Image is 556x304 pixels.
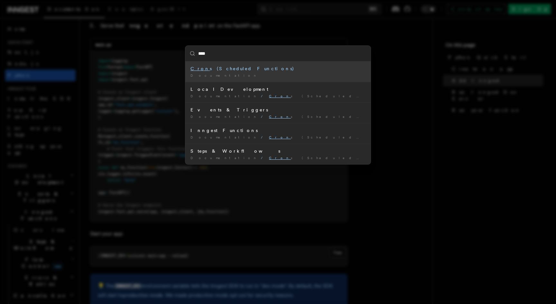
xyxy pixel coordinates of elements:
[190,156,258,160] span: Documentation
[190,86,366,92] div: Local Development
[190,66,210,71] mark: Cron
[190,115,258,119] span: Documentation
[269,135,414,139] span: s (Scheduled Functions)
[269,156,414,160] span: s (Scheduled Functions)
[269,156,291,160] mark: Cron
[269,115,291,119] mark: Cron
[269,94,291,98] mark: Cron
[190,127,366,134] div: Inngest Functions
[190,107,366,113] div: Events & Triggers
[269,115,414,119] span: s (Scheduled Functions)
[269,94,414,98] span: s (Scheduled Functions)
[190,94,258,98] span: Documentation
[269,135,291,139] mark: Cron
[261,94,266,98] span: /
[261,115,266,119] span: /
[190,73,258,77] span: Documentation
[261,135,266,139] span: /
[190,65,366,72] div: s (Scheduled Functions)
[190,135,258,139] span: Documentation
[190,148,366,154] div: Steps & Workflows
[261,156,266,160] span: /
